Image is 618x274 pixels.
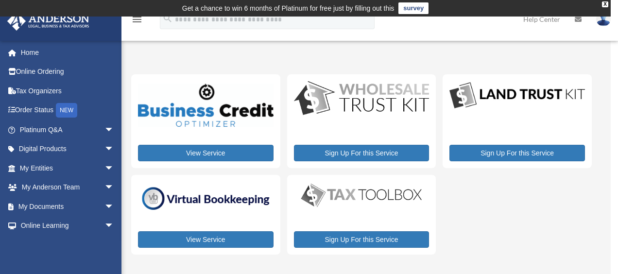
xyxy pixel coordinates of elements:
i: menu [131,14,143,25]
a: Tax Organizers [7,81,129,101]
a: My Documentsarrow_drop_down [7,197,129,216]
img: User Pic [596,12,611,26]
span: arrow_drop_down [104,235,124,255]
a: View Service [138,145,274,161]
div: NEW [56,103,77,118]
a: Sign Up For this Service [294,231,429,248]
a: Platinum Q&Aarrow_drop_down [7,120,129,139]
span: arrow_drop_down [104,139,124,159]
a: My Entitiesarrow_drop_down [7,158,129,178]
a: Order StatusNEW [7,101,129,120]
a: View Service [138,231,274,248]
a: Online Ordering [7,62,129,82]
img: Anderson Advisors Platinum Portal [4,12,92,31]
a: Sign Up For this Service [294,145,429,161]
a: Digital Productsarrow_drop_down [7,139,124,159]
a: My Anderson Teamarrow_drop_down [7,178,129,197]
a: menu [131,17,143,25]
img: WS-Trust-Kit-lgo-1.jpg [294,81,429,117]
div: Get a chance to win 6 months of Platinum for free just by filling out this [182,2,395,14]
div: close [602,1,608,7]
a: Billingarrow_drop_down [7,235,129,255]
span: arrow_drop_down [104,216,124,236]
img: taxtoolbox_new-1.webp [294,182,429,209]
a: Sign Up For this Service [449,145,585,161]
a: survey [398,2,429,14]
span: arrow_drop_down [104,120,124,140]
span: arrow_drop_down [104,197,124,217]
img: LandTrust_lgo-1.jpg [449,81,585,110]
i: search [162,13,173,24]
a: Home [7,43,129,62]
a: Online Learningarrow_drop_down [7,216,129,236]
span: arrow_drop_down [104,158,124,178]
span: arrow_drop_down [104,178,124,198]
